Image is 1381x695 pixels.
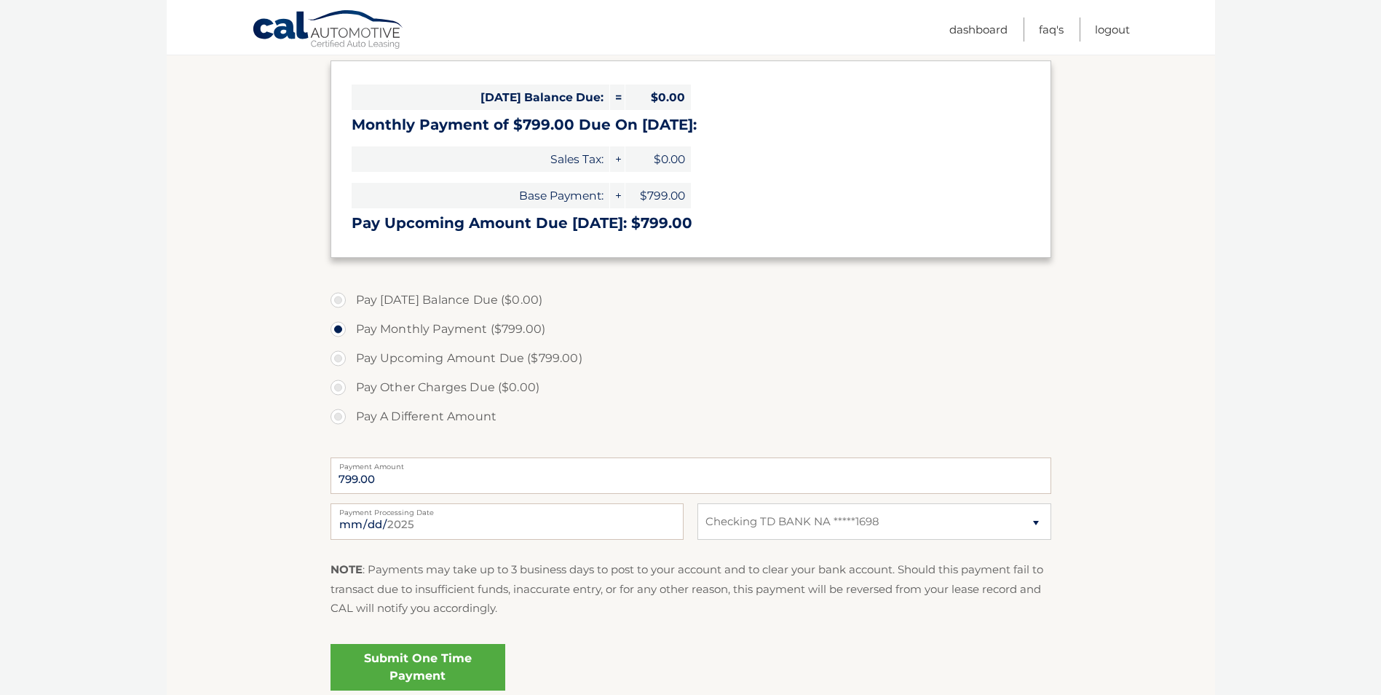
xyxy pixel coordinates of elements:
span: $799.00 [625,183,691,208]
span: Sales Tax: [352,146,609,172]
label: Pay Monthly Payment ($799.00) [331,315,1051,344]
span: Base Payment: [352,183,609,208]
span: $0.00 [625,85,691,110]
span: + [610,183,625,208]
span: [DATE] Balance Due: [352,85,609,110]
label: Payment Amount [331,458,1051,469]
span: = [610,85,625,110]
a: Submit One Time Payment [331,644,505,691]
h3: Pay Upcoming Amount Due [DATE]: $799.00 [352,214,1030,232]
label: Payment Processing Date [331,503,684,515]
a: Cal Automotive [252,9,405,52]
a: Dashboard [949,17,1008,42]
input: Payment Amount [331,458,1051,494]
a: Logout [1095,17,1130,42]
a: FAQ's [1039,17,1064,42]
label: Pay Other Charges Due ($0.00) [331,373,1051,402]
span: + [610,146,625,172]
label: Pay Upcoming Amount Due ($799.00) [331,344,1051,373]
label: Pay [DATE] Balance Due ($0.00) [331,286,1051,315]
h3: Monthly Payment of $799.00 Due On [DATE]: [352,116,1030,134]
span: $0.00 [625,146,691,172]
label: Pay A Different Amount [331,402,1051,431]
input: Payment Date [331,503,684,540]
strong: NOTE [331,562,363,576]
p: : Payments may take up to 3 business days to post to your account and to clear your bank account.... [331,560,1051,618]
